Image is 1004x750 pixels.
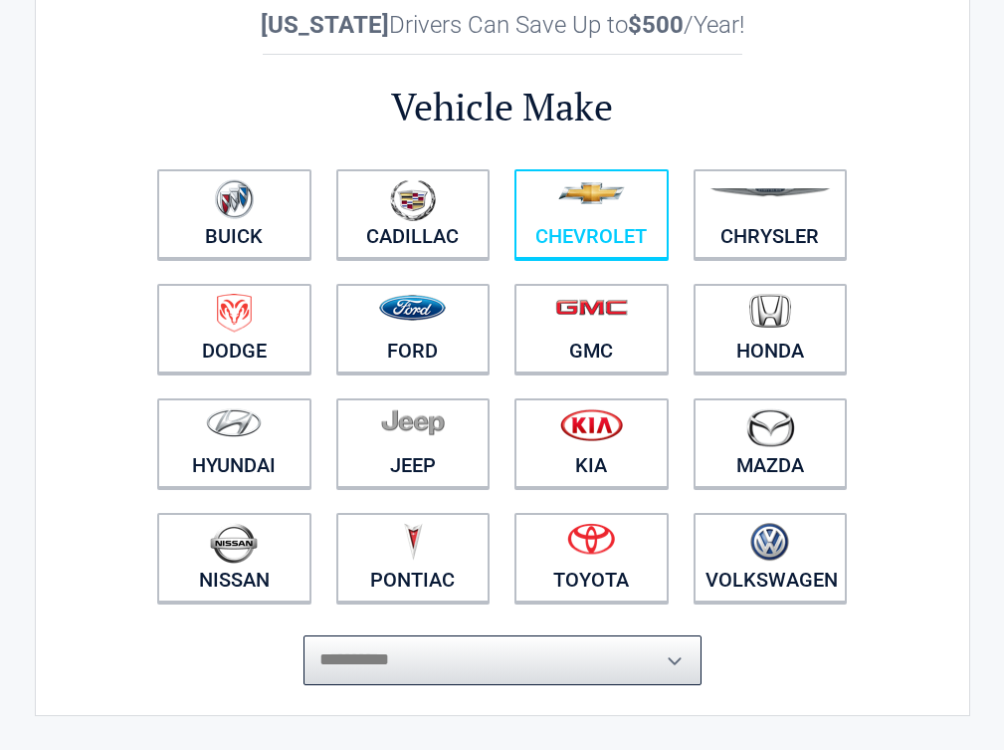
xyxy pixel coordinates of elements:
[206,408,262,437] img: hyundai
[217,294,252,333] img: dodge
[157,398,311,488] a: Hyundai
[145,82,860,132] h2: Vehicle Make
[749,294,791,329] img: honda
[157,513,311,603] a: Nissan
[628,11,684,39] b: $500
[750,523,789,562] img: volkswagen
[709,188,831,197] img: chrysler
[336,398,491,488] a: Jeep
[694,169,848,259] a: Chrysler
[555,299,628,316] img: gmc
[694,513,848,603] a: Volkswagen
[514,398,669,488] a: Kia
[745,408,795,447] img: mazda
[381,408,445,436] img: jeep
[336,284,491,374] a: Ford
[336,169,491,259] a: Cadillac
[215,179,254,219] img: buick
[261,11,389,39] b: [US_STATE]
[514,513,669,603] a: Toyota
[336,513,491,603] a: Pontiac
[560,408,623,441] img: kia
[210,523,258,564] img: nissan
[694,398,848,488] a: Mazda
[157,169,311,259] a: Buick
[390,179,436,221] img: cadillac
[403,523,423,561] img: pontiac
[145,11,860,39] h2: Drivers Can Save Up to /Year
[567,523,615,555] img: toyota
[694,284,848,374] a: Honda
[379,295,446,321] img: ford
[157,284,311,374] a: Dodge
[514,169,669,259] a: Chevrolet
[558,182,625,204] img: chevrolet
[514,284,669,374] a: GMC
